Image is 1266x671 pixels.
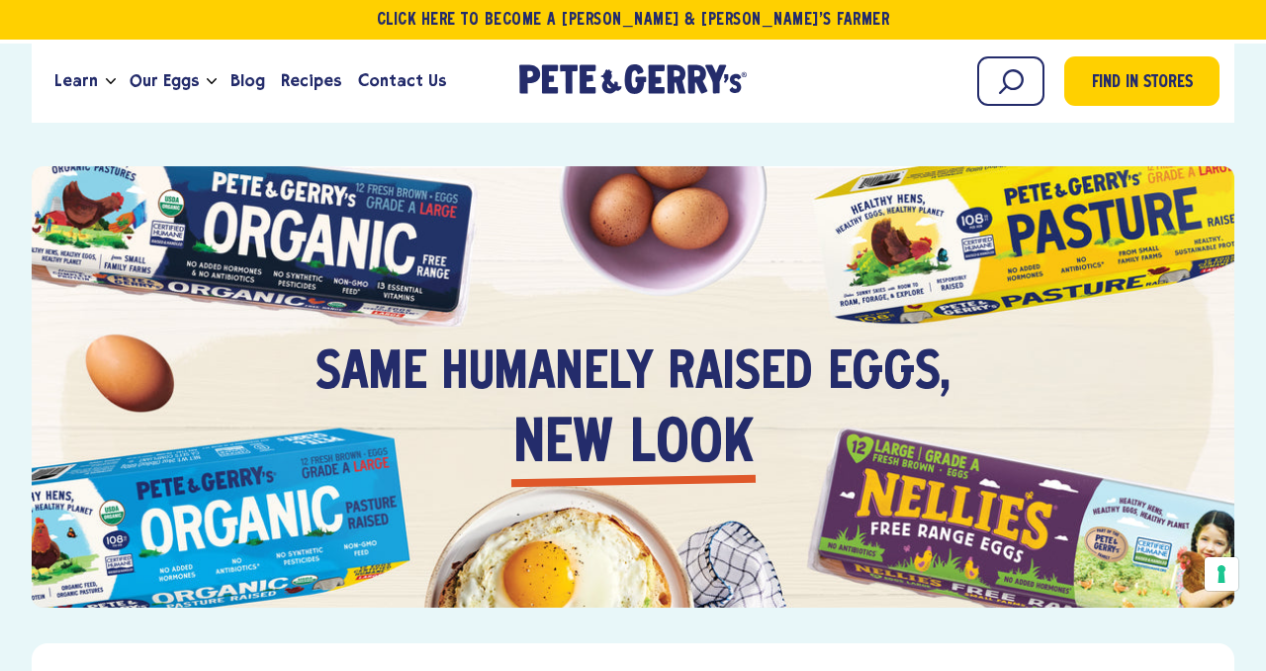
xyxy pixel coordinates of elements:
[46,54,106,108] a: Learn
[130,68,199,93] span: Our Eggs
[207,78,217,85] button: Open the dropdown menu for Our Eggs
[223,54,273,108] a: Blog
[513,408,754,484] em: new look
[1205,557,1238,591] button: Your consent preferences for tracking technologies
[316,275,950,408] h3: Same humanely raised eggs,
[1092,70,1193,97] span: Find in Stores
[977,56,1044,106] input: Search
[350,54,454,108] a: Contact Us
[281,68,341,93] span: Recipes
[106,78,116,85] button: Open the dropdown menu for Learn
[230,68,265,93] span: Blog
[358,68,446,93] span: Contact Us
[273,54,349,108] a: Recipes
[1064,56,1220,106] a: Find in Stores
[122,54,207,108] a: Our Eggs
[54,68,98,93] span: Learn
